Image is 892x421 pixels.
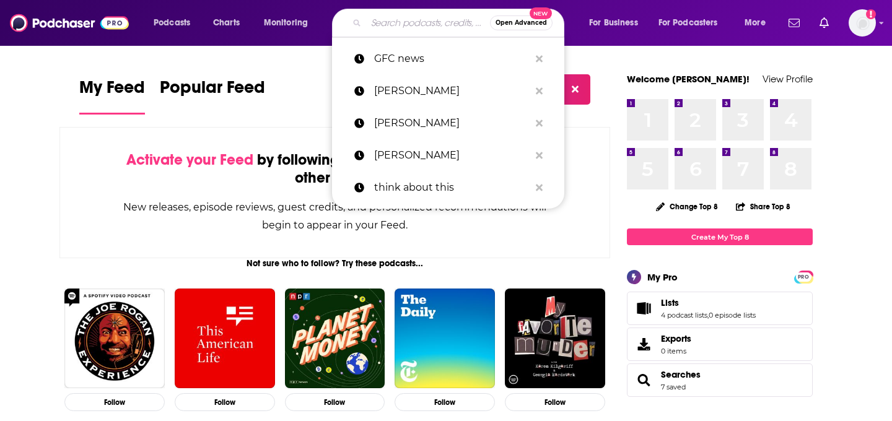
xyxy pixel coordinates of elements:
button: Follow [175,393,275,411]
input: Search podcasts, credits, & more... [366,13,490,33]
span: Exports [631,336,656,353]
a: Show notifications dropdown [815,12,834,33]
span: PRO [796,272,811,282]
a: Lists [631,300,656,317]
img: Planet Money [285,289,385,389]
button: open menu [736,13,781,33]
span: Exports [661,333,691,344]
p: think about this [374,171,530,204]
p: matt morse [374,75,530,107]
img: My Favorite Murder with Karen Kilgariff and Georgia Hardstark [505,289,605,389]
button: Open AdvancedNew [490,15,553,30]
span: Popular Feed [160,77,265,105]
span: Activate your Feed [126,150,253,169]
div: Search podcasts, credits, & more... [344,9,576,37]
div: My Pro [647,271,678,283]
img: The Joe Rogan Experience [64,289,165,389]
div: Not sure who to follow? Try these podcasts... [59,258,610,269]
p: jake barr [374,107,530,139]
button: Share Top 8 [735,194,791,219]
svg: Add a profile image [866,9,876,19]
a: [PERSON_NAME] [332,139,564,171]
a: Create My Top 8 [627,228,813,245]
span: Charts [213,14,240,32]
a: Searches [631,371,656,389]
div: New releases, episode reviews, guest credits, and personalized recommendations will begin to appe... [122,198,548,234]
span: My Feed [79,77,145,105]
button: Follow [285,393,385,411]
button: open menu [580,13,654,33]
a: Charts [205,13,247,33]
span: Lists [627,292,813,325]
a: Lists [661,297,756,308]
a: View Profile [763,73,813,85]
img: This American Life [175,289,275,389]
a: 7 saved [661,383,686,391]
span: Searches [627,363,813,397]
p: GFC news [374,43,530,75]
span: New [530,7,552,19]
button: Change Top 8 [649,199,725,214]
span: Monitoring [264,14,308,32]
span: Podcasts [154,14,190,32]
a: Exports [627,328,813,361]
button: open menu [255,13,324,33]
button: Follow [395,393,495,411]
span: 0 items [661,347,691,355]
a: think about this [332,171,564,204]
button: open menu [650,13,736,33]
a: Welcome [PERSON_NAME]! [627,73,750,85]
button: Follow [64,393,165,411]
span: For Business [589,14,638,32]
a: Show notifications dropdown [784,12,805,33]
button: Show profile menu [849,9,876,37]
p: michael rapaport [374,139,530,171]
span: , [707,311,709,319]
a: My Feed [79,77,145,115]
div: by following Podcasts, Creators, Lists, and other Users! [122,151,548,187]
span: Logged in as teisenbe [849,9,876,37]
a: PRO [796,272,811,281]
span: Open Advanced [496,20,547,26]
a: 4 podcast lists [661,311,707,319]
a: [PERSON_NAME] [332,107,564,139]
a: 0 episode lists [709,311,756,319]
a: [PERSON_NAME] [332,75,564,107]
a: GFC news [332,43,564,75]
span: Lists [661,297,679,308]
span: For Podcasters [658,14,718,32]
img: User Profile [849,9,876,37]
span: More [745,14,766,32]
button: open menu [145,13,206,33]
a: Popular Feed [160,77,265,115]
button: Follow [505,393,605,411]
a: Searches [661,369,701,380]
img: Podchaser - Follow, Share and Rate Podcasts [10,11,129,35]
img: The Daily [395,289,495,389]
